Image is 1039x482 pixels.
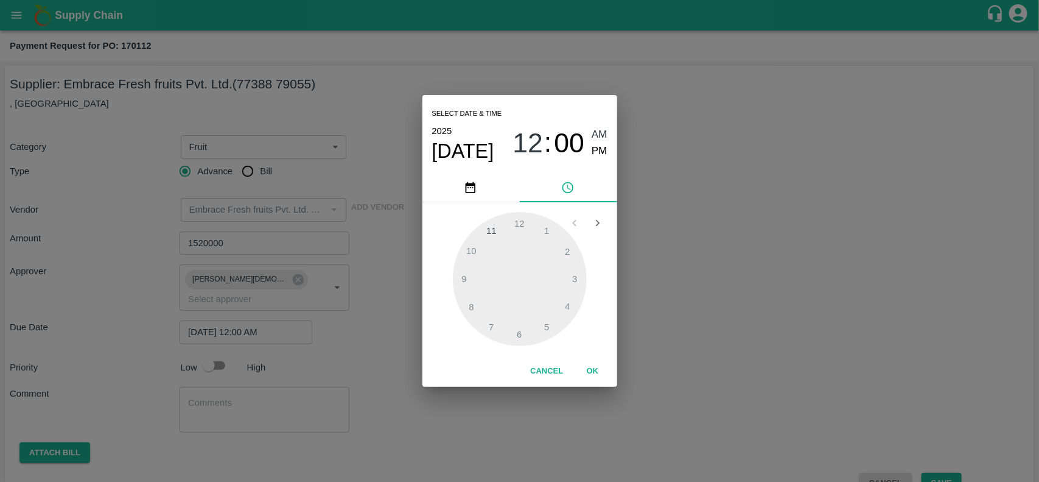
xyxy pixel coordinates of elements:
[544,127,551,159] span: :
[573,361,612,382] button: OK
[525,361,568,382] button: Cancel
[520,173,617,202] button: pick time
[422,173,520,202] button: pick date
[554,127,584,159] button: 00
[586,211,609,235] button: Open next view
[432,123,452,139] button: 2025
[432,139,494,163] button: [DATE]
[592,127,607,143] button: AM
[592,143,607,160] button: PM
[432,105,502,123] span: Select date & time
[513,127,543,159] button: 12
